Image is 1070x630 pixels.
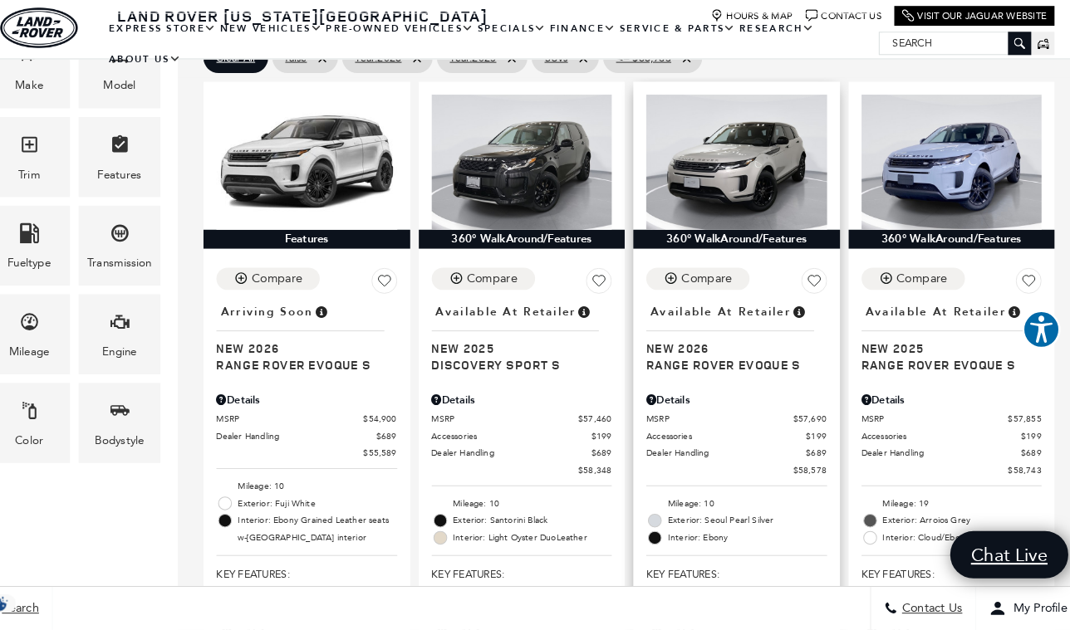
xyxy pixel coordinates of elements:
[8,596,47,613] section: Click to Open Cookie Consent Modal
[240,315,329,333] span: Arriving Soon
[236,281,336,302] button: Compare Vehicle
[133,404,153,438] span: Bodystyle
[378,453,410,466] span: $55,589
[597,437,617,449] span: $199
[444,281,543,302] button: Compare Vehicle
[812,3,905,17] a: [PHONE_NUMBER]
[340,36,486,65] a: Pre-Owned Vehicles
[638,244,837,262] div: 360° WalkAround/Features
[892,284,941,299] div: Compare
[238,36,340,65] a: New Vehicles
[999,420,1032,432] span: $57,855
[650,114,825,244] img: 2026 Land Rover Range Rover Evoque S
[998,315,1013,333] span: Vehicle is in stock and ready for immediate delivery. Due to demand, availability is subject to c...
[858,420,1000,432] span: MSRP
[36,353,75,371] div: Mileage
[46,148,66,182] span: Trim
[270,284,319,299] div: Compare
[133,319,153,353] span: Engine
[879,516,1033,533] span: Exterior: Arroios Grey
[444,437,618,449] a: Accessories $199
[1012,437,1032,449] span: $199
[650,500,825,516] li: Mileage: 10
[127,95,159,114] div: Model
[585,470,617,482] span: $58,348
[329,315,344,333] span: Vehicle is preparing for delivery to the retailer. MSRP will be finalized when the vehicle arrive...
[650,281,750,302] button: Compare Vehicle
[444,500,618,516] li: Mileage: 10
[103,49,182,126] div: ModelModel
[431,244,631,262] div: 360° WalkAround/Features
[444,470,618,482] a: $58,348
[805,437,825,449] span: $199
[130,65,204,94] a: About Us
[236,437,390,449] span: Dealer Handling
[955,546,1046,569] span: Chat Live
[650,470,825,482] a: $58,578
[444,453,618,466] a: Dealer Handling $689
[650,437,805,449] span: Accessories
[805,453,825,466] span: $689
[846,244,1045,262] div: 360° WalkAround/Features
[793,420,825,432] span: $57,690
[623,36,739,65] a: Service & Parts
[35,267,76,286] div: Fueltype
[858,470,1033,482] a: $58,743
[121,182,164,200] div: Features
[650,401,825,416] div: Pricing Details - Range Rover Evoque S
[592,281,617,312] button: Save Vehicle
[650,3,743,17] a: [PHONE_NUMBER]
[671,516,825,533] span: Exterior: Seoul Pearl Silver
[444,312,618,382] a: Available at RetailerNew 2025Discovery Sport S
[858,437,1033,449] a: Accessories $199
[685,284,734,299] div: Compare
[556,36,623,65] a: Finance
[444,420,586,432] span: MSRP
[236,312,410,382] a: Arriving SoonNew 2026Range Rover Evoque S
[133,233,153,267] span: Transmission
[800,281,825,312] button: Save Vehicle
[893,603,955,617] span: Contact Us
[236,401,410,416] div: Pricing Details - Range Rover Evoque S
[444,453,598,466] span: Dealer Handling
[16,49,95,126] div: MakeMake
[998,603,1057,617] span: My Profile
[858,567,1033,585] span: Key Features :
[103,306,182,383] div: EngineEngine
[236,366,398,382] span: Range Rover Evoque S
[770,4,809,16] span: Service
[858,114,1033,244] img: 2025 Land Rover Range Rover Evoque S
[618,4,648,16] span: Sales
[793,470,825,482] span: $58,578
[236,437,410,449] a: Dealer Handling $689
[650,350,812,366] span: New 2026
[655,315,790,333] span: Available at Retailer
[257,500,410,516] span: Exterior: Fuji White
[464,516,618,533] span: Exterior: Santorini Black
[27,30,102,69] img: Land Rover
[130,36,875,94] nav: Main Navigation
[390,437,410,449] span: $689
[858,453,1013,466] span: Dealer Handling
[444,437,598,449] span: Accessories
[858,500,1033,516] li: Mileage: 19
[257,516,410,549] span: Interior: Ebony Grained Leather seats w-[GEOGRAPHIC_DATA] interior
[236,114,410,244] img: 2026 Land Rover Range Rover Evoque S
[650,420,825,432] a: MSRP $57,690
[27,30,102,69] a: land-rover
[103,221,182,298] div: TransmissionTransmission
[444,420,618,432] a: MSRP $57,460
[111,267,174,286] div: Transmission
[45,182,66,200] div: Trim
[444,350,606,366] span: New 2025
[444,366,606,382] span: Discovery Sport S
[236,567,410,585] span: Key Features :
[858,281,958,302] button: Compare Vehicle
[650,453,825,466] a: Dealer Handling $689
[42,438,69,457] div: Color
[236,420,410,432] a: MSRP $54,900
[713,32,792,44] a: Hours & Map
[16,392,95,469] div: ColorColor
[650,453,805,466] span: Dealer Handling
[140,27,498,47] span: Land Rover [US_STATE][GEOGRAPHIC_DATA]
